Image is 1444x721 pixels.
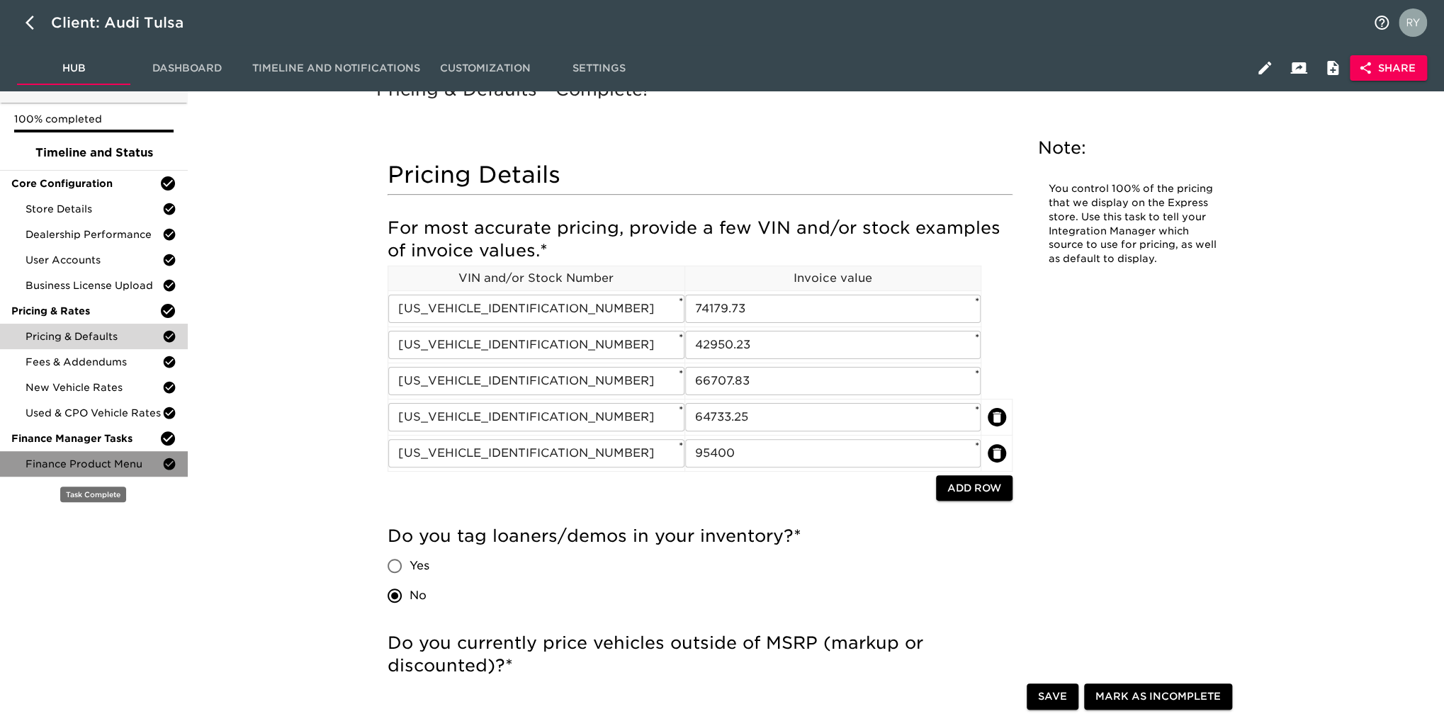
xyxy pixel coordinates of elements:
span: Used & CPO Vehicle Rates [26,406,162,420]
button: Share [1350,55,1427,81]
span: New Vehicle Rates [26,380,162,394]
button: Save [1027,684,1078,710]
span: Timeline and Notifications [252,59,420,77]
span: Add Row [947,479,1001,497]
span: Save [1038,688,1067,706]
div: Client: Audi Tulsa [51,11,203,34]
h5: Note: [1038,137,1229,159]
span: Business License Upload [26,278,162,293]
span: Hub [26,59,122,77]
p: VIN and/or Stock Number [388,270,684,287]
span: Yes [410,557,429,574]
span: Settings [551,59,647,77]
button: Mark as Incomplete [1084,684,1232,710]
span: No [410,587,427,604]
span: Finance Manager Tasks [11,431,159,445]
span: Finance Product Menu [26,457,162,471]
span: Dealership Performance [26,227,162,242]
button: Internal Notes and Comments [1316,51,1350,85]
h5: For most accurate pricing, provide a few VIN and/or stock examples of invoice values. [388,217,1013,262]
span: Customization [437,59,534,77]
button: Client View [1282,51,1316,85]
span: Fees & Addendums [26,355,162,369]
span: User Accounts [26,253,162,267]
h5: Do you tag loaners/demos in your inventory? [388,525,1013,547]
span: Timeline and Status [11,144,176,161]
button: Edit Hub [1248,51,1282,85]
h5: Do you currently price vehicles outside of MSRP (markup or discounted)? [388,632,1013,677]
img: Profile [1399,8,1427,37]
p: You control 100% of the pricing that we display on the Express store. Use this task to tell your ... [1049,182,1219,266]
button: delete [988,408,1006,426]
p: 100% completed [14,112,174,126]
h4: Pricing Details [388,161,1013,189]
span: Dashboard [139,59,235,77]
button: notifications [1365,6,1399,40]
span: Store Details [26,202,162,216]
span: Pricing & Defaults [26,329,162,344]
button: Add Row [936,475,1013,501]
button: delete [988,444,1006,462]
p: Invoice value [685,270,981,287]
span: Mark as Incomplete [1095,688,1221,706]
span: Share [1361,59,1416,77]
span: Core Configuration [11,176,159,191]
span: Pricing & Rates [11,304,159,318]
